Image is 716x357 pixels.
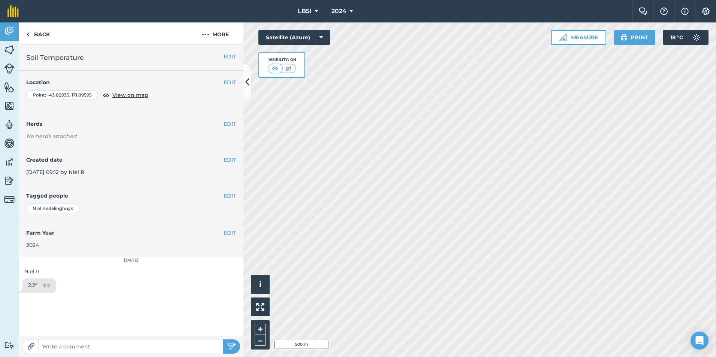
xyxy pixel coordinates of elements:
img: fieldmargin Logo [7,5,19,17]
div: Niel Redelinghuys [26,204,79,213]
button: EDIT [224,78,236,86]
img: svg+xml;base64,PD94bWwgdmVyc2lvbj0iMS4wIiBlbmNvZGluZz0idXRmLTgiPz4KPCEtLSBHZW5lcmF0b3I6IEFkb2JlIE... [4,342,15,349]
div: [DATE] [19,257,243,264]
div: Niel R [24,268,238,275]
div: [DATE] 09:12 by Niel R [19,148,243,184]
span: i [259,280,261,289]
button: Satellite (Azure) [258,30,330,45]
button: – [255,335,266,346]
img: svg+xml;base64,PD94bWwgdmVyc2lvbj0iMS4wIiBlbmNvZGluZz0idXRmLTgiPz4KPCEtLSBHZW5lcmF0b3I6IEFkb2JlIE... [4,175,15,186]
span: LBSI [298,7,312,16]
h2: Soil Temperature [26,52,236,63]
span: View on map [112,91,148,99]
button: EDIT [224,120,236,128]
button: View on map [103,91,148,100]
img: Paperclip icon [27,343,35,350]
img: svg+xml;base64,PHN2ZyB4bWxucz0iaHR0cDovL3d3dy53My5vcmcvMjAwMC9zdmciIHdpZHRoPSIyNSIgaGVpZ2h0PSIyNC... [227,342,236,351]
h4: Location [26,78,236,86]
h4: Farm Year [26,229,236,237]
img: svg+xml;base64,PD94bWwgdmVyc2lvbj0iMS4wIiBlbmNvZGluZz0idXRmLTgiPz4KPCEtLSBHZW5lcmF0b3I6IEFkb2JlIE... [4,63,15,74]
img: svg+xml;base64,PHN2ZyB4bWxucz0iaHR0cDovL3d3dy53My5vcmcvMjAwMC9zdmciIHdpZHRoPSIxOSIgaGVpZ2h0PSIyNC... [621,33,628,42]
button: EDIT [224,52,236,61]
button: Print [614,30,656,45]
img: svg+xml;base64,PHN2ZyB4bWxucz0iaHR0cDovL3d3dy53My5vcmcvMjAwMC9zdmciIHdpZHRoPSI5IiBoZWlnaHQ9IjI0Ii... [26,30,30,39]
h4: Tagged people [26,192,236,200]
input: Write a comment [39,341,223,352]
img: Ruler icon [559,34,567,41]
span: 18 ° C [670,30,683,45]
img: A question mark icon [659,7,668,15]
img: svg+xml;base64,PHN2ZyB4bWxucz0iaHR0cDovL3d3dy53My5vcmcvMjAwMC9zdmciIHdpZHRoPSIyMCIgaGVpZ2h0PSIyNC... [202,30,209,39]
img: svg+xml;base64,PHN2ZyB4bWxucz0iaHR0cDovL3d3dy53My5vcmcvMjAwMC9zdmciIHdpZHRoPSI1NiIgaGVpZ2h0PSI2MC... [4,82,15,93]
img: A cog icon [701,7,710,15]
a: Back [19,22,57,45]
span: 2024 [331,7,346,16]
img: Two speech bubbles overlapping with the left bubble in the forefront [638,7,647,15]
img: svg+xml;base64,PHN2ZyB4bWxucz0iaHR0cDovL3d3dy53My5vcmcvMjAwMC9zdmciIHdpZHRoPSIxNyIgaGVpZ2h0PSIxNy... [681,7,689,16]
em: No herds attached [26,132,243,140]
img: svg+xml;base64,PHN2ZyB4bWxucz0iaHR0cDovL3d3dy53My5vcmcvMjAwMC9zdmciIHdpZHRoPSI1NiIgaGVpZ2h0PSI2MC... [4,44,15,55]
img: svg+xml;base64,PD94bWwgdmVyc2lvbj0iMS4wIiBlbmNvZGluZz0idXRmLTgiPz4KPCEtLSBHZW5lcmF0b3I6IEFkb2JlIE... [4,138,15,149]
button: EDIT [224,192,236,200]
img: svg+xml;base64,PD94bWwgdmVyc2lvbj0iMS4wIiBlbmNvZGluZz0idXRmLTgiPz4KPCEtLSBHZW5lcmF0b3I6IEFkb2JlIE... [689,30,704,45]
div: 2024 [26,241,236,249]
img: svg+xml;base64,PHN2ZyB4bWxucz0iaHR0cDovL3d3dy53My5vcmcvMjAwMC9zdmciIHdpZHRoPSI1NiIgaGVpZ2h0PSI2MC... [4,100,15,112]
button: Measure [551,30,606,45]
img: svg+xml;base64,PD94bWwgdmVyc2lvbj0iMS4wIiBlbmNvZGluZz0idXRmLTgiPz4KPCEtLSBHZW5lcmF0b3I6IEFkb2JlIE... [4,25,15,37]
div: Open Intercom Messenger [691,332,709,350]
img: Four arrows, one pointing top left, one top right, one bottom right and the last bottom left [256,303,264,311]
button: + [255,324,266,335]
button: 18 °C [663,30,709,45]
div: Point : -43.82935 , 171.89595 [26,90,98,100]
img: svg+xml;base64,PD94bWwgdmVyc2lvbj0iMS4wIiBlbmNvZGluZz0idXRmLTgiPz4KPCEtLSBHZW5lcmF0b3I6IEFkb2JlIE... [4,119,15,130]
img: svg+xml;base64,PHN2ZyB4bWxucz0iaHR0cDovL3d3dy53My5vcmcvMjAwMC9zdmciIHdpZHRoPSI1MCIgaGVpZ2h0PSI0MC... [284,65,293,72]
h4: Herds [26,120,243,128]
img: svg+xml;base64,PHN2ZyB4bWxucz0iaHR0cDovL3d3dy53My5vcmcvMjAwMC9zdmciIHdpZHRoPSI1MCIgaGVpZ2h0PSI0MC... [270,65,280,72]
img: svg+xml;base64,PD94bWwgdmVyc2lvbj0iMS4wIiBlbmNvZGluZz0idXRmLTgiPz4KPCEtLSBHZW5lcmF0b3I6IEFkb2JlIE... [4,194,15,205]
button: i [251,275,270,294]
button: EDIT [224,156,236,164]
img: svg+xml;base64,PD94bWwgdmVyc2lvbj0iMS4wIiBlbmNvZGluZz0idXRmLTgiPz4KPCEtLSBHZW5lcmF0b3I6IEFkb2JlIE... [4,156,15,168]
button: EDIT [224,229,236,237]
button: More [187,22,243,45]
div: Visibility: On [268,57,296,63]
img: svg+xml;base64,PHN2ZyB4bWxucz0iaHR0cDovL3d3dy53My5vcmcvMjAwMC9zdmciIHdpZHRoPSIxOCIgaGVpZ2h0PSIyNC... [103,91,109,100]
h4: Created date [26,156,236,164]
span: 11:12 [42,282,50,289]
